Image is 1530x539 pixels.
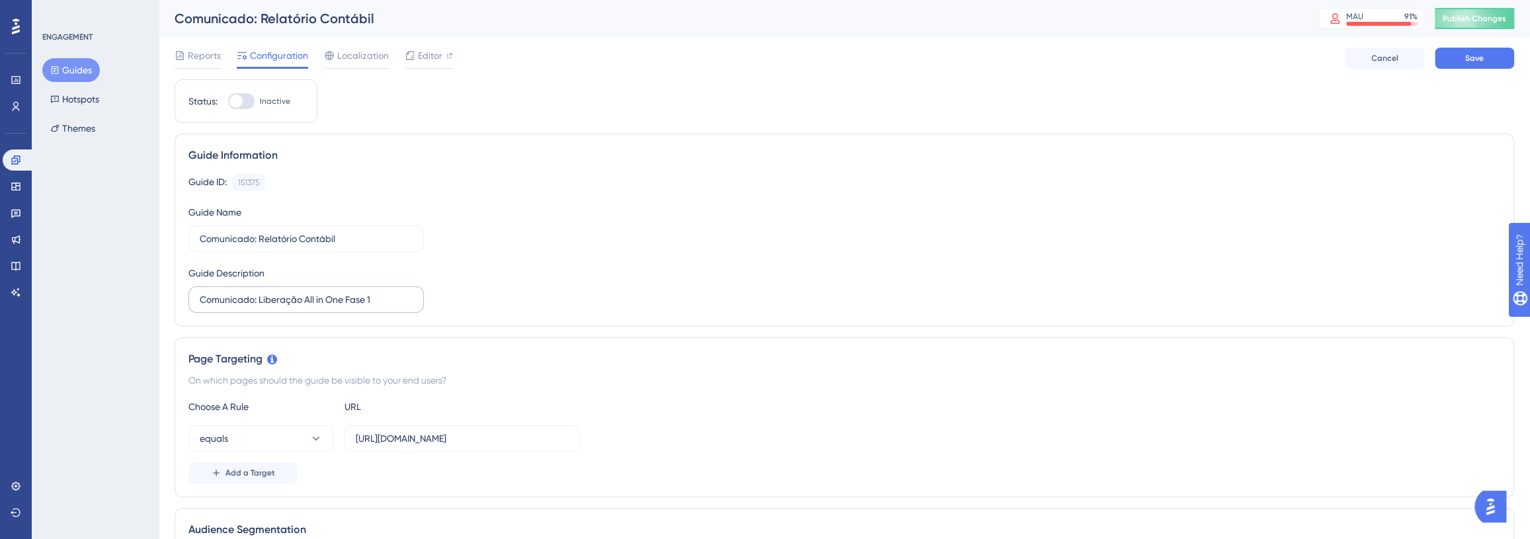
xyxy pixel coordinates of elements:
[175,9,1285,28] div: Comunicado: Relatório Contábil
[1404,11,1418,22] div: 91 %
[42,87,107,111] button: Hotspots
[42,116,103,140] button: Themes
[200,431,228,446] span: equals
[344,399,490,415] div: URL
[1346,11,1363,22] div: MAU
[42,58,100,82] button: Guides
[188,147,1500,163] div: Guide Information
[1474,487,1514,526] iframe: UserGuiding AI Assistant Launcher
[1435,8,1514,29] button: Publish Changes
[31,3,83,19] span: Need Help?
[1435,48,1514,69] button: Save
[200,231,413,246] input: Type your Guide’s Name here
[1371,53,1398,63] span: Cancel
[1465,53,1484,63] span: Save
[200,292,413,307] input: Type your Guide’s Description here
[418,48,442,63] span: Editor
[188,204,241,220] div: Guide Name
[188,399,334,415] div: Choose A Rule
[188,351,1500,367] div: Page Targeting
[1443,13,1506,24] span: Publish Changes
[188,265,264,281] div: Guide Description
[188,462,298,483] button: Add a Target
[188,174,227,191] div: Guide ID:
[356,431,569,446] input: yourwebsite.com/path
[188,522,1500,538] div: Audience Segmentation
[188,425,334,452] button: equals
[337,48,389,63] span: Localization
[250,48,308,63] span: Configuration
[188,93,218,109] div: Status:
[188,48,221,63] span: Reports
[225,468,275,478] span: Add a Target
[260,96,290,106] span: Inactive
[1345,48,1424,69] button: Cancel
[238,177,259,188] div: 151375
[42,32,93,42] div: ENGAGEMENT
[188,372,1500,388] div: On which pages should the guide be visible to your end users?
